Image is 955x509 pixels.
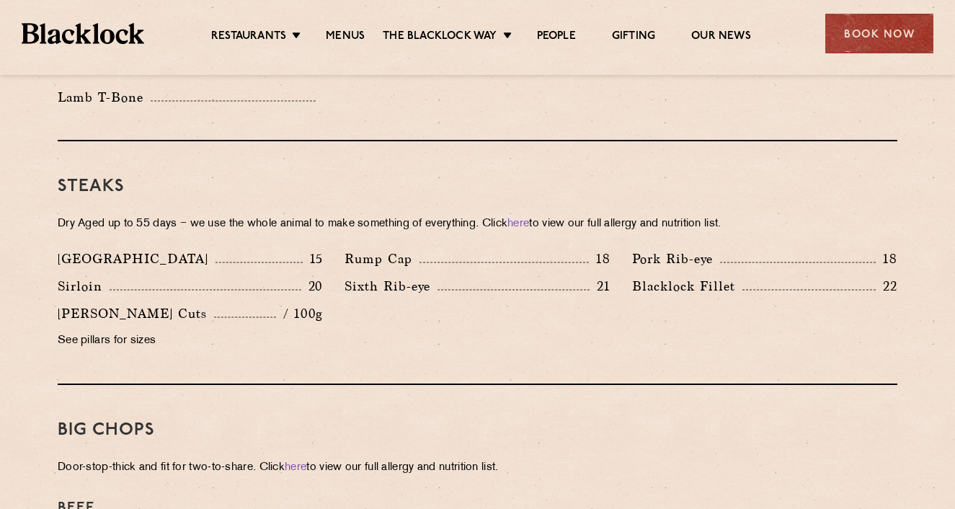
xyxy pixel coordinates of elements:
div: Book Now [825,14,933,53]
a: Our News [691,30,751,45]
p: 21 [590,277,610,296]
h3: Big Chops [58,421,897,440]
a: Restaurants [211,30,286,45]
a: here [285,462,306,473]
p: 15 [303,249,324,268]
p: Sirloin [58,276,110,296]
p: Rump Cap [345,249,419,269]
img: BL_Textured_Logo-footer-cropped.svg [22,23,144,44]
p: See pillars for sizes [58,331,323,351]
p: Blacklock Fillet [632,276,742,296]
p: 22 [876,277,897,296]
p: / 100g [276,304,323,323]
a: The Blacklock Way [383,30,497,45]
p: Lamb T-Bone [58,87,151,107]
h3: Steaks [58,177,897,196]
p: Sixth Rib-eye [345,276,437,296]
a: Gifting [612,30,655,45]
p: Door-stop-thick and fit for two-to-share. Click to view our full allergy and nutrition list. [58,458,897,478]
p: [PERSON_NAME] Cuts [58,304,214,324]
p: [GEOGRAPHIC_DATA] [58,249,216,269]
p: Pork Rib-eye [632,249,720,269]
p: 18 [589,249,610,268]
a: here [507,218,529,229]
p: 20 [301,277,324,296]
p: 18 [876,249,897,268]
a: Menus [326,30,365,45]
p: Dry Aged up to 55 days − we use the whole animal to make something of everything. Click to view o... [58,214,897,234]
a: People [537,30,576,45]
